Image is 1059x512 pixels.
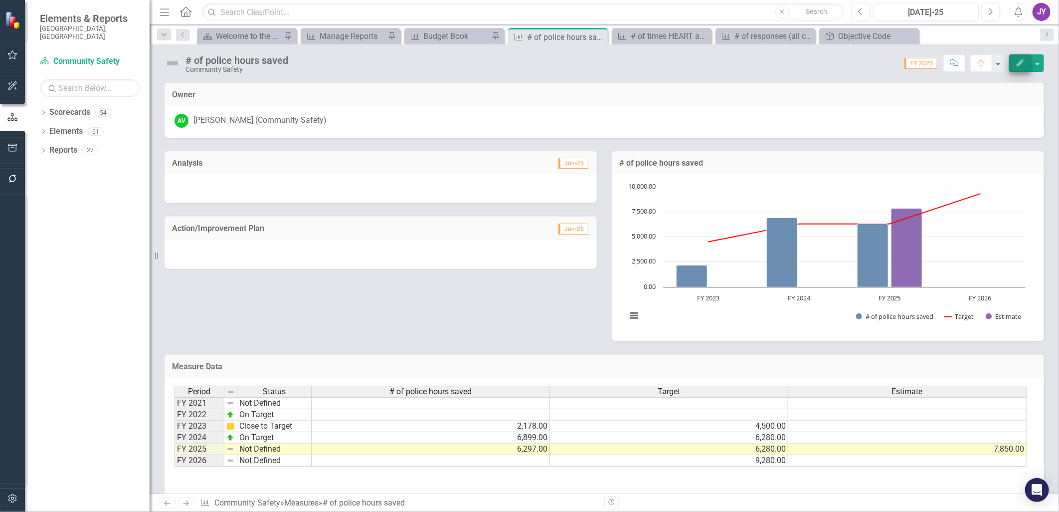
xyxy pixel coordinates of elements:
[558,158,588,169] span: Jun-25
[788,444,1027,455] td: 7,850.00
[88,127,104,136] div: 61
[718,30,813,42] a: # of responses (all crisis response teams)
[312,421,550,432] td: 2,178.00
[40,79,140,97] input: Search Below...
[185,66,288,73] div: Community Safety
[697,293,719,302] text: FY 2023
[227,388,235,396] img: 8DAGhfEEPCf229AAAAAElFTkSuQmCC
[237,444,312,455] td: Not Defined
[202,3,844,21] input: Search ClearPoint...
[40,56,140,67] a: Community Safety
[199,30,282,42] a: Welcome to the FY [DATE]-[DATE] Strategic Plan Landing Page!
[873,3,979,21] button: [DATE]-25
[226,457,234,465] img: 8DAGhfEEPCf229AAAAAElFTkSuQmCC
[226,422,234,430] img: cBAA0RP0Y6D5n+AAAAAElFTkSuQmCC
[407,30,489,42] a: Budget Book
[49,107,90,118] a: Scorecards
[185,55,288,66] div: # of police hours saved
[622,182,1034,331] div: Chart. Highcharts interactive chart.
[226,445,234,453] img: 8DAGhfEEPCf229AAAAAElFTkSuQmCC
[619,159,1037,168] h3: # of police hours saved
[1025,478,1049,502] div: Open Intercom Messenger
[226,399,234,407] img: 8DAGhfEEPCf229AAAAAElFTkSuQmCC
[631,30,709,42] div: # of times HEART assistance was requested by PD
[955,312,974,321] text: Target
[550,421,788,432] td: 4,500.00
[95,108,111,117] div: 54
[822,30,916,42] a: Objective Code
[312,444,550,455] td: 6,297.00
[323,498,405,508] div: # of police hours saved
[175,432,224,444] td: FY 2024
[200,498,597,509] div: » »
[995,312,1021,321] text: Estimate
[237,455,312,467] td: Not Defined
[806,7,827,15] span: Search
[172,362,1037,371] h3: Measure Data
[658,387,680,396] span: Target
[632,256,656,265] text: 2,500.00
[303,30,385,42] a: Manage Reports
[632,207,656,216] text: 7,500.00
[165,55,180,71] img: Not Defined
[866,312,933,321] text: # of police hours saved
[891,209,922,287] path: FY 2025 , 7,850. Estimate.
[614,30,709,42] a: # of times HEART assistance was requested by PD
[172,159,379,168] h3: Analysis
[193,115,327,126] div: [PERSON_NAME] (Community Safety)
[969,293,992,302] text: FY 2026
[628,182,656,191] text: 10,000.00
[945,312,974,321] button: Show Target
[263,387,286,396] span: Status
[237,432,312,444] td: On Target
[175,421,224,432] td: FY 2023
[792,5,842,19] button: Search
[1033,3,1051,21] button: JY
[226,434,234,442] img: zOikAAAAAElFTkSuQmCC
[216,30,282,42] div: Welcome to the FY [DATE]-[DATE] Strategic Plan Landing Page!
[644,282,656,291] text: 0.00
[788,293,811,302] text: FY 2024
[237,421,312,432] td: Close to Target
[172,90,1037,99] h3: Owner
[677,265,707,287] path: FY 2023, 2,178. # of police hours saved.
[237,409,312,421] td: On Target
[40,24,140,41] small: [GEOGRAPHIC_DATA], [GEOGRAPHIC_DATA]
[838,30,916,42] div: Objective Code
[175,444,224,455] td: FY 2025
[892,387,923,396] span: Estimate
[188,387,211,396] span: Period
[175,455,224,467] td: FY 2026
[49,126,83,137] a: Elements
[622,182,1031,331] svg: Interactive chart
[312,432,550,444] td: 6,899.00
[632,232,656,241] text: 5,000.00
[877,6,975,18] div: [DATE]-25
[550,432,788,444] td: 6,280.00
[320,30,385,42] div: Manage Reports
[389,387,472,396] span: # of police hours saved
[858,224,888,287] path: FY 2025 , 6,297. # of police hours saved.
[172,224,485,233] h3: Action/Improvement Plan
[175,114,188,128] div: AV
[175,409,224,421] td: FY 2022
[986,312,1021,321] button: Show Estimate
[237,397,312,409] td: Not Defined
[5,11,22,28] img: ClearPoint Strategy
[550,455,788,467] td: 9,280.00
[82,146,98,155] div: 27
[423,30,489,42] div: Budget Book
[904,58,937,69] span: FY 2025
[879,293,901,302] text: FY 2025
[226,411,234,419] img: zOikAAAAAElFTkSuQmCC
[627,308,641,322] button: View chart menu, Chart
[558,224,588,235] span: Jun-25
[214,498,280,508] a: Community Safety
[550,444,788,455] td: 6,280.00
[856,312,934,321] button: Show # of police hours saved
[527,31,605,43] div: # of police hours saved
[40,12,140,24] span: Elements & Reports
[175,397,224,409] td: FY 2021
[284,498,319,508] a: Measures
